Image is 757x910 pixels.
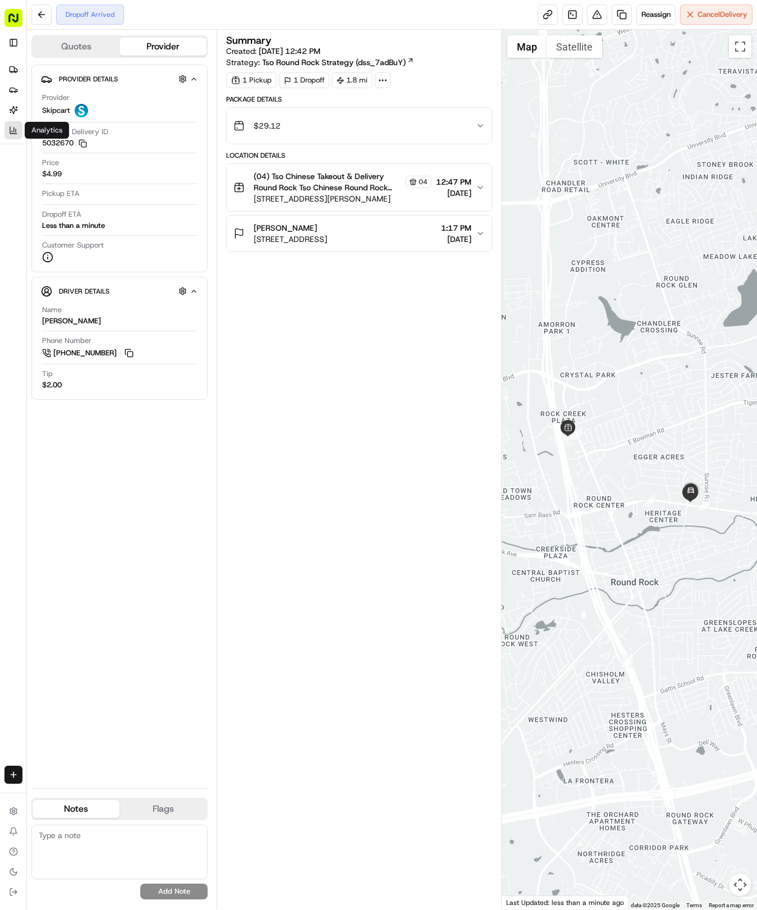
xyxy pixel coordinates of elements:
[11,222,20,231] div: 📗
[729,874,751,896] button: Map camera controls
[419,177,428,186] span: 04
[42,169,62,179] span: $4.99
[436,188,471,199] span: [DATE]
[7,216,90,236] a: 📗Knowledge Base
[95,222,104,231] div: 💻
[570,427,582,440] div: 3
[33,38,120,56] button: Quotes
[42,240,104,250] span: Customer Support
[161,174,184,183] span: [DATE]
[42,127,108,137] span: Provider Delivery ID
[42,158,59,168] span: Price
[636,4,676,25] button: Reassign
[191,111,204,124] button: Start new chat
[504,895,542,909] a: Open this area in Google Maps (opens a new window)
[686,902,702,908] a: Terms
[698,498,710,510] div: 5
[42,106,70,116] span: Skipcart
[11,163,29,181] img: Hayden (Assistant Store Manager)
[42,189,80,199] span: Pickup ETA
[24,107,44,127] img: 9188753566659_6852d8bf1fb38e338040_72.png
[11,107,31,127] img: 1736555255976-a54dd68f-1ca7-489b-9aae-adbdc363a1c4
[680,4,753,25] button: CancelDelivery
[120,38,207,56] button: Provider
[643,495,655,507] div: 4
[226,151,492,160] div: Location Details
[561,429,574,442] div: 2
[41,282,198,300] button: Driver Details
[11,11,34,34] img: Nash
[120,800,207,818] button: Flags
[42,316,101,326] div: [PERSON_NAME]
[53,348,117,358] span: [PHONE_NUMBER]
[709,902,754,908] a: Report a map error
[254,222,317,234] span: [PERSON_NAME]
[42,336,91,346] span: Phone Number
[254,171,403,193] span: (04) Tso Chinese Takeout & Delivery Round Rock Tso Chinese Round Rock Manager
[618,902,680,908] span: Map data ©2025 Google
[698,10,747,20] span: Cancel Delivery
[79,248,136,257] a: Powered byPylon
[33,800,120,818] button: Notes
[42,221,105,231] div: Less than a minute
[254,120,281,131] span: $29.12
[42,369,53,379] span: Tip
[42,347,135,359] a: [PHONE_NUMBER]
[227,108,491,144] button: $29.12
[547,35,602,58] button: Show satellite imagery
[441,222,471,234] span: 1:17 PM
[226,95,492,104] div: Package Details
[59,287,109,296] span: Driver Details
[279,72,329,88] div: 1 Dropoff
[226,45,320,57] span: Created:
[254,193,431,204] span: [STREET_ADDRESS][PERSON_NAME]
[41,70,198,88] button: Provider Details
[227,164,491,211] button: (04) Tso Chinese Takeout & Delivery Round Rock Tso Chinese Round Rock Manager04[STREET_ADDRESS][P...
[59,75,118,84] span: Provider Details
[441,234,471,245] span: [DATE]
[507,35,547,58] button: Show street map
[262,57,414,68] a: Tso Round Rock Strategy (dss_7adBuY)
[42,138,87,148] button: 5032670
[35,174,153,183] span: [PERSON_NAME] (Assistant Store Manager)
[51,118,154,127] div: We're available if you need us!
[504,895,542,909] img: Google
[11,45,204,63] p: Welcome 👋
[112,248,136,257] span: Pylon
[226,57,414,68] div: Strategy:
[621,655,633,667] div: 1
[502,895,629,909] div: Last Updated: less than a minute ago
[22,221,86,232] span: Knowledge Base
[29,72,185,84] input: Clear
[42,380,62,390] div: $2.00
[227,216,491,251] button: [PERSON_NAME][STREET_ADDRESS]1:17 PM[DATE]
[42,209,81,220] span: Dropoff ETA
[155,174,159,183] span: •
[729,35,751,58] button: Toggle fullscreen view
[174,144,204,157] button: See all
[226,72,277,88] div: 1 Pickup
[436,176,471,188] span: 12:47 PM
[262,57,406,68] span: Tso Round Rock Strategy (dss_7adBuY)
[259,46,320,56] span: [DATE] 12:42 PM
[106,221,180,232] span: API Documentation
[641,10,671,20] span: Reassign
[254,234,327,245] span: [STREET_ADDRESS]
[75,104,88,117] img: profile_skipcart_partner.png
[332,72,373,88] div: 1.8 mi
[42,305,62,315] span: Name
[226,35,272,45] h3: Summary
[25,122,69,139] div: Analytics
[90,216,185,236] a: 💻API Documentation
[42,93,70,103] span: Provider
[11,146,72,155] div: Past conversations
[51,107,184,118] div: Start new chat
